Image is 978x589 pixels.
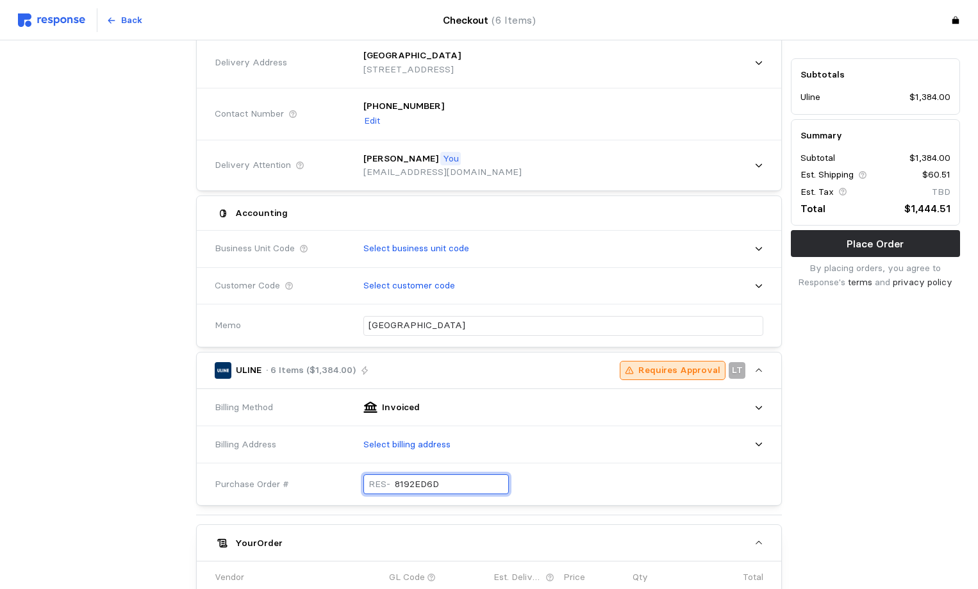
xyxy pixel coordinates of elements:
button: YourOrder [197,525,781,561]
p: Place Order [847,236,904,252]
p: [GEOGRAPHIC_DATA] [363,49,461,63]
span: Customer Code [215,279,280,293]
p: [PERSON_NAME] [363,152,438,166]
p: $1,444.51 [904,201,950,217]
p: [STREET_ADDRESS] [363,63,461,77]
p: TBD [932,185,950,199]
p: ULINE [236,363,261,377]
h5: Summary [800,129,950,142]
button: Edit [363,113,381,129]
h4: Checkout [443,12,536,28]
p: Uline [800,91,820,105]
span: Purchase Order # [215,477,289,492]
p: LT [732,363,743,377]
p: Est. Delivery [493,570,543,585]
button: Back [99,8,149,33]
a: privacy policy [893,276,952,288]
span: Contact Number [215,107,284,121]
p: Est. Tax [800,185,834,199]
span: Delivery Address [215,56,287,70]
p: Back [121,13,142,28]
p: · 6 Items ($1,384.00) [266,363,356,377]
p: [EMAIL_ADDRESS][DOMAIN_NAME] [363,165,522,179]
p: Est. Shipping [800,169,854,183]
p: You [443,152,459,166]
span: Billing Address [215,438,276,452]
p: Select billing address [363,438,451,452]
span: Billing Method [215,401,273,415]
p: Price [563,570,585,585]
p: Qty [633,570,648,585]
p: Total [800,201,825,217]
p: Edit [364,114,380,128]
input: e.g. 111 [395,475,504,494]
p: $1,384.00 [909,151,950,165]
img: svg%3e [18,13,85,27]
p: Total [743,570,763,585]
p: Subtotal [800,151,835,165]
p: $1,384.00 [909,91,950,105]
p: Select customer code [363,279,455,293]
span: Memo [215,319,241,333]
p: Select business unit code [363,242,469,256]
h5: Your Order [235,536,283,550]
h5: Subtotals [800,68,950,81]
button: Place Order [791,230,960,257]
p: $60.51 [922,169,950,183]
span: (6 Items) [492,14,536,26]
h5: Accounting [235,206,288,220]
p: Requires Approval [638,363,720,377]
span: Business Unit Code [215,242,295,256]
input: What are these orders for? [369,317,758,335]
p: Vendor [215,570,244,585]
span: Delivery Attention [215,158,291,172]
div: ULINE· 6 Items ($1,384.00)Requires ApprovalLT [197,389,781,505]
p: Invoiced [382,401,420,415]
button: ULINE· 6 Items ($1,384.00)Requires ApprovalLT [197,353,781,388]
p: GL Code [389,570,425,585]
a: terms [848,276,872,288]
p: [PHONE_NUMBER] [363,99,444,113]
p: RES- [369,477,390,492]
p: By placing orders, you agree to Response's and [791,261,960,289]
